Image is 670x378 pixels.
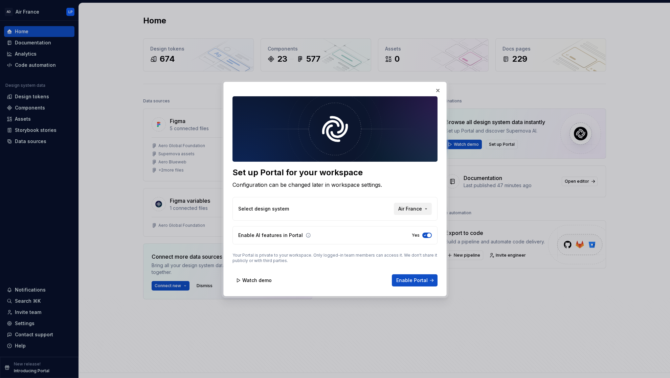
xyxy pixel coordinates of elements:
span: Watch demo [242,277,272,284]
button: Enable Portal [392,274,438,286]
button: Watch demo [232,274,276,286]
p: Select design system [238,205,289,212]
span: Enable Portal [396,277,428,284]
span: Air France [398,205,422,212]
div: Configuration can be changed later in workspace settings. [232,181,438,189]
div: Set up Portal for your workspace [232,167,438,178]
button: Air France [394,203,432,215]
p: Your Portal is private to your workspace. Only logged-in team members can access it. We don't sha... [232,253,438,263]
label: Yes [412,233,420,238]
p: Enable AI features in Portal [238,232,303,239]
